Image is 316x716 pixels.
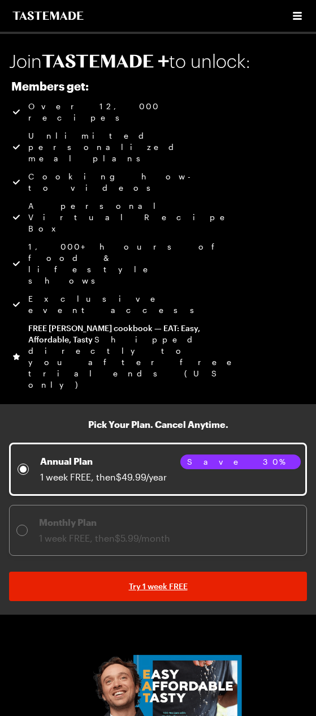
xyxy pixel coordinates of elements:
[11,11,85,20] a: To Tastemade Home Page
[39,533,170,543] span: 1 week FREE, then $5.99/month
[28,293,242,316] span: Exclusive event access
[40,471,167,482] span: 1 week FREE, then $49.99/year
[9,52,250,72] h1: Join to unlock:
[28,323,242,391] div: FREE [PERSON_NAME] cookbook — EAT: Easy, Affordable, Tasty
[28,171,242,194] span: Cooking how-to videos
[28,241,242,286] span: 1,000+ hours of food & lifestyle shows
[88,418,228,431] h3: Pick Your Plan. Cancel Anytime.
[28,130,242,164] span: Unlimited personalized meal plans
[11,101,242,391] ul: Tastemade+ Annual subscription benefits
[28,200,242,234] span: A personal Virtual Recipe Box
[39,516,170,529] p: Monthly Plan
[28,101,242,123] span: Over 12,000 recipes
[290,8,305,23] button: Open menu
[9,572,307,601] a: Try 1 week FREE
[28,335,241,389] span: Shipped directly to you after free trial ends (US only)
[11,79,242,93] h2: Members get:
[40,455,167,468] p: Annual Plan
[187,456,294,468] span: Save 30%
[129,581,188,592] span: Try 1 week FREE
